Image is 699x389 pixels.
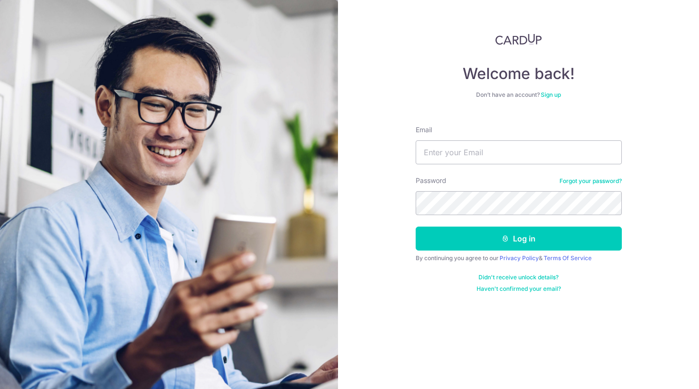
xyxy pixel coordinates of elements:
[416,125,432,135] label: Email
[416,227,622,251] button: Log in
[416,64,622,83] h4: Welcome back!
[495,34,542,45] img: CardUp Logo
[477,285,561,293] a: Haven't confirmed your email?
[478,274,559,281] a: Didn't receive unlock details?
[544,254,592,262] a: Terms Of Service
[416,140,622,164] input: Enter your Email
[416,254,622,262] div: By continuing you agree to our &
[559,177,622,185] a: Forgot your password?
[416,91,622,99] div: Don’t have an account?
[500,254,539,262] a: Privacy Policy
[416,176,446,185] label: Password
[541,91,561,98] a: Sign up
